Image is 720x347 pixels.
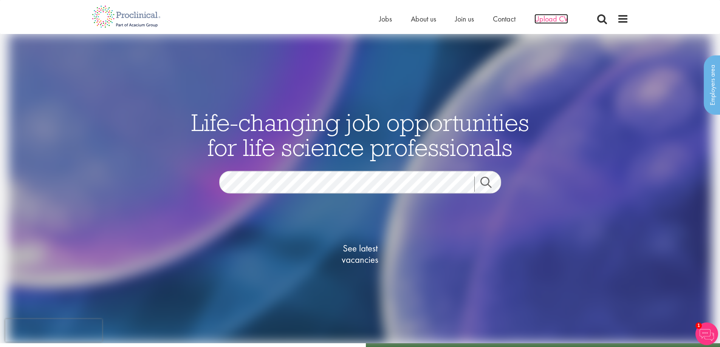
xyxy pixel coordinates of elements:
span: 1 [695,322,702,329]
span: Life-changing job opportunities for life science professionals [191,107,529,162]
iframe: reCAPTCHA [5,319,102,342]
img: candidate home [8,34,712,343]
a: Upload CV [534,14,568,24]
a: Join us [455,14,474,24]
img: Chatbot [695,322,718,345]
a: See latestvacancies [322,213,398,296]
a: Jobs [379,14,392,24]
span: See latest vacancies [322,243,398,265]
a: Job search submit button [474,177,507,192]
a: Contact [493,14,516,24]
a: About us [411,14,436,24]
